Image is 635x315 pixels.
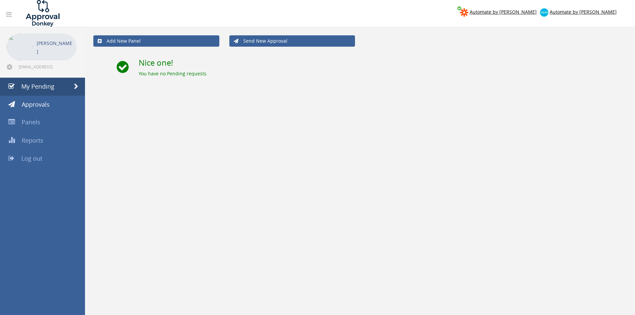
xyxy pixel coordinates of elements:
p: [PERSON_NAME] [37,39,73,56]
a: Send New Approval [229,35,355,47]
img: xero-logo.png [540,8,548,17]
a: Add New Panel [93,35,219,47]
span: Reports [22,136,43,144]
span: Approvals [22,100,50,108]
span: Panels [22,118,40,126]
h2: Nice one! [139,58,627,67]
span: My Pending [21,82,54,90]
span: [EMAIL_ADDRESS][DOMAIN_NAME] [19,64,75,69]
div: You have no Pending requests. [139,70,627,77]
span: Automate by [PERSON_NAME] [470,9,537,15]
span: Log out [21,154,42,162]
img: zapier-logomark.png [460,8,468,17]
span: Automate by [PERSON_NAME] [550,9,617,15]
